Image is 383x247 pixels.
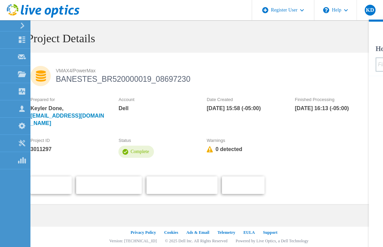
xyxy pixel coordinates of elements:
span: KD [365,5,376,16]
a: Privacy Policy [128,230,154,236]
span: Dell [118,105,193,112]
label: Date Created [207,96,281,103]
h2: BANESTES_BR520000019_08697230 [30,66,369,83]
a: Download PPT [76,176,143,194]
a: Support [264,230,280,236]
a: EULA [245,230,256,236]
a: [EMAIL_ADDRESS][DOMAIN_NAME] [30,112,105,127]
span: 0 detected [207,146,281,153]
label: Account [118,96,193,103]
a: Delete [222,176,266,194]
h1: Project Details [27,31,369,46]
a: Telemetry [217,230,237,236]
span: Complete [131,148,152,155]
span: Keyler Done, [30,105,105,127]
label: Finished Processing [295,96,369,103]
li: Powered by Live Optics, a Dell Technology [235,238,315,244]
span: [DATE] 15:58 (-05:00) [207,105,281,112]
label: Prepared for [30,96,105,103]
span: VMAX4/PowerMax [56,67,369,74]
a: Download XLSX [147,176,218,194]
label: Warnings [207,137,281,144]
svg: \n [322,7,329,13]
a: Share [30,176,72,194]
span: 3011297 [30,146,105,153]
a: Ads & Email [186,230,209,236]
label: Project ID [30,137,105,144]
a: Cookies [162,230,178,236]
li: © 2025 Dell Inc. All Rights Reserved [158,238,226,244]
li: Version: [TECHNICAL_ID] [103,238,150,244]
label: Status [118,137,193,144]
span: [DATE] 16:13 (-05:00) [295,105,369,112]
